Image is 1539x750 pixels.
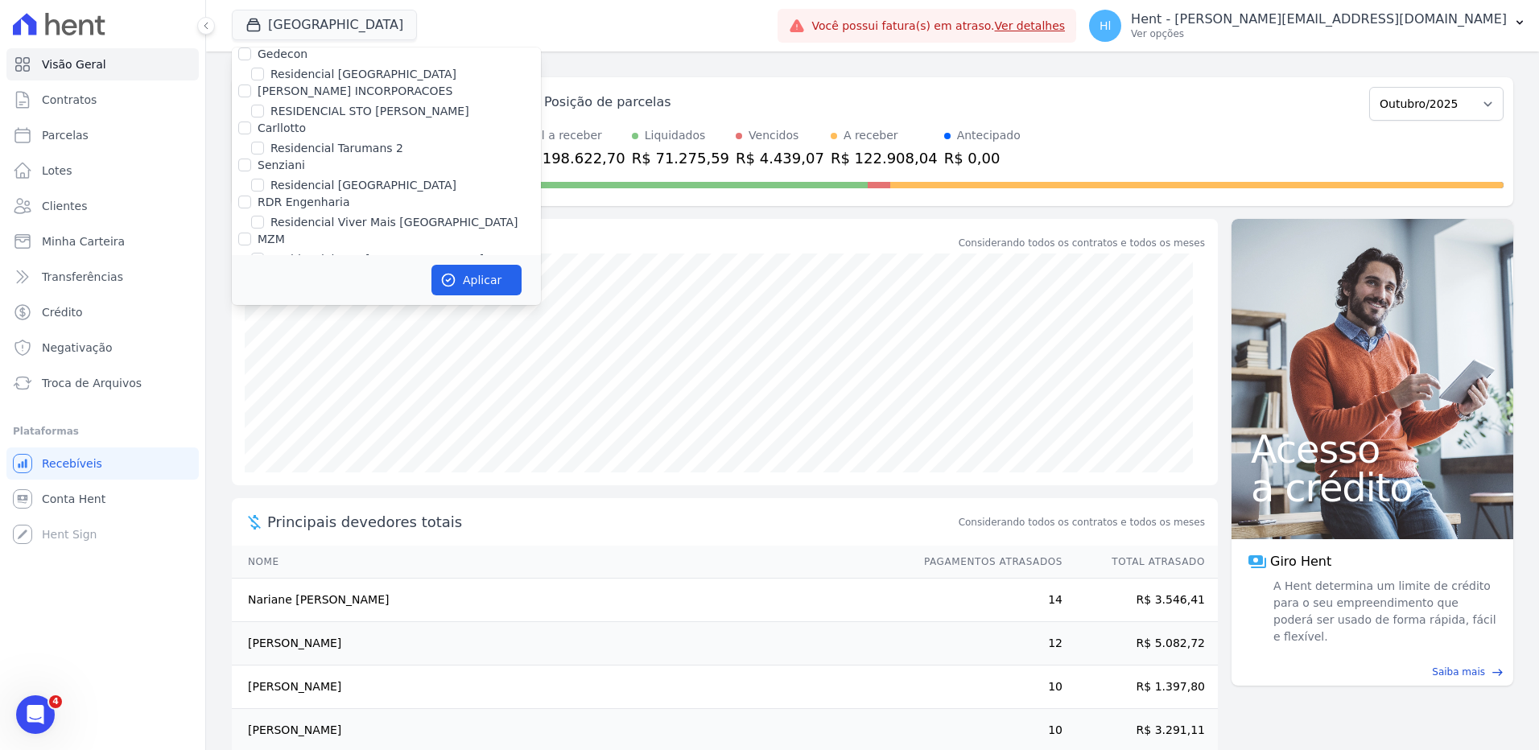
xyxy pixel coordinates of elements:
[1270,578,1497,645] span: A Hent determina um limite de crédito para o seu empreendimento que poderá ser usado de forma ráp...
[1270,552,1331,571] span: Giro Hent
[1131,27,1507,40] p: Ver opções
[909,666,1063,709] td: 10
[42,455,102,472] span: Recebíveis
[42,304,83,320] span: Crédito
[1492,666,1504,678] span: east
[267,232,955,253] div: Saldo devedor total
[6,296,199,328] a: Crédito
[258,196,349,208] label: RDR Engenharia
[42,92,97,108] span: Contratos
[270,177,456,194] label: Residencial [GEOGRAPHIC_DATA]
[909,622,1063,666] td: 12
[232,546,909,579] th: Nome
[518,147,625,169] div: R$ 198.622,70
[909,546,1063,579] th: Pagamentos Atrasados
[431,265,522,295] button: Aplicar
[1063,579,1218,622] td: R$ 3.546,41
[518,127,625,144] div: Total a receber
[1251,468,1494,507] span: a crédito
[544,93,671,112] div: Posição de parcelas
[42,340,113,356] span: Negativação
[6,367,199,399] a: Troca de Arquivos
[1432,665,1485,679] span: Saiba mais
[270,66,456,83] label: Residencial [GEOGRAPHIC_DATA]
[270,251,484,268] label: Residencial Way [GEOGRAPHIC_DATA]
[258,84,452,97] label: [PERSON_NAME] INCORPORACOES
[1063,622,1218,666] td: R$ 5.082,72
[957,127,1021,144] div: Antecipado
[909,579,1063,622] td: 14
[42,375,142,391] span: Troca de Arquivos
[1251,430,1494,468] span: Acesso
[13,422,192,441] div: Plataformas
[944,147,1021,169] div: R$ 0,00
[811,18,1065,35] span: Você possui fatura(s) em atraso.
[6,48,199,80] a: Visão Geral
[1063,546,1218,579] th: Total Atrasado
[1100,20,1111,31] span: Hl
[232,666,909,709] td: [PERSON_NAME]
[844,127,898,144] div: A receber
[831,147,938,169] div: R$ 122.908,04
[6,447,199,480] a: Recebíveis
[736,147,824,169] div: R$ 4.439,07
[42,269,123,285] span: Transferências
[16,695,55,734] iframe: Intercom live chat
[270,140,403,157] label: Residencial Tarumans 2
[1131,11,1507,27] p: Hent - [PERSON_NAME][EMAIL_ADDRESS][DOMAIN_NAME]
[6,190,199,222] a: Clientes
[959,236,1205,250] div: Considerando todos os contratos e todos os meses
[42,491,105,507] span: Conta Hent
[232,579,909,622] td: Nariane [PERSON_NAME]
[1241,665,1504,679] a: Saiba mais east
[270,103,469,120] label: RESIDENCIAL STO [PERSON_NAME]
[1076,3,1539,48] button: Hl Hent - [PERSON_NAME][EMAIL_ADDRESS][DOMAIN_NAME] Ver opções
[6,261,199,293] a: Transferências
[49,695,62,708] span: 4
[6,483,199,515] a: Conta Hent
[267,511,955,533] span: Principais devedores totais
[42,127,89,143] span: Parcelas
[258,159,305,171] label: Senziani
[6,155,199,187] a: Lotes
[270,214,518,231] label: Residencial Viver Mais [GEOGRAPHIC_DATA]
[42,198,87,214] span: Clientes
[42,56,106,72] span: Visão Geral
[632,147,729,169] div: R$ 71.275,59
[749,127,798,144] div: Vencidos
[42,233,125,249] span: Minha Carteira
[232,10,417,40] button: [GEOGRAPHIC_DATA]
[6,119,199,151] a: Parcelas
[645,127,706,144] div: Liquidados
[42,163,72,179] span: Lotes
[258,122,306,134] label: Carllotto
[1063,666,1218,709] td: R$ 1.397,80
[6,332,199,364] a: Negativação
[232,622,909,666] td: [PERSON_NAME]
[258,233,285,245] label: MZM
[995,19,1066,32] a: Ver detalhes
[6,225,199,258] a: Minha Carteira
[959,515,1205,530] span: Considerando todos os contratos e todos os meses
[258,47,307,60] label: Gedecon
[6,84,199,116] a: Contratos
